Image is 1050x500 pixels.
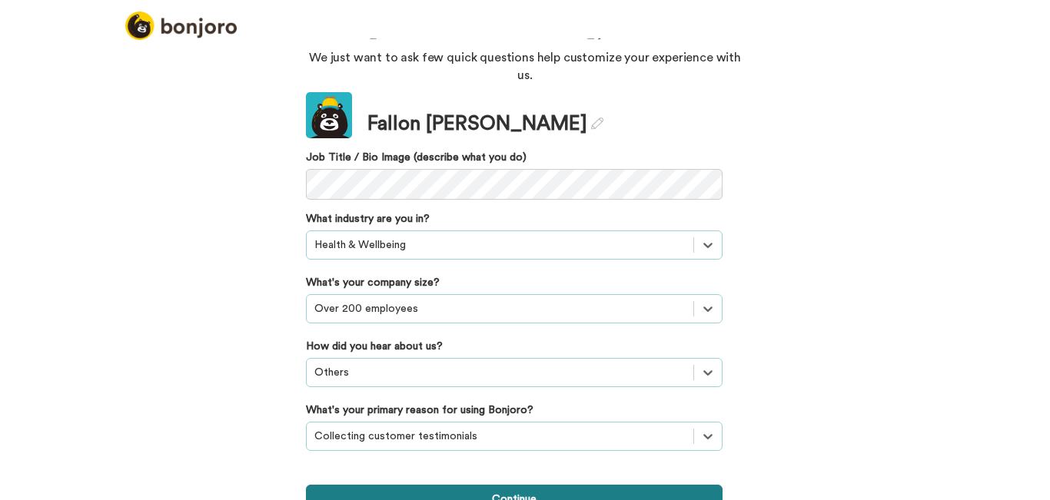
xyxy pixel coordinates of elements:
div: Fallon [PERSON_NAME] [367,110,603,138]
label: Job Title / Bio Image (describe what you do) [306,150,723,165]
p: We just want to ask few quick questions help customize your experience with us. [306,49,744,84]
label: What's your primary reason for using Bonjoro? [306,402,533,418]
img: logo_full.png [125,12,237,40]
label: What's your company size? [306,275,440,290]
label: What industry are you in? [306,211,430,227]
label: How did you hear about us? [306,339,443,354]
